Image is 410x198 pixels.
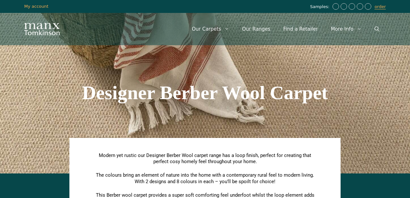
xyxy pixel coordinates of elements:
a: Our Carpets [185,19,236,39]
h1: Designer Berber Wool Carpet [24,83,386,102]
p: The colours bring an element of nature into the home with a contemporary rural feel to modern liv... [94,172,316,185]
a: My account [24,4,48,9]
a: More Info [324,19,368,39]
span: Samples: [310,4,331,10]
p: Modern yet rustic our Designer Berber Wool carpet range has a loop finish, perfect for creating t... [94,152,316,165]
a: order [374,4,386,9]
a: Find a Retailer [277,19,324,39]
a: Open Search Bar [368,19,386,39]
a: Our Ranges [236,19,277,39]
nav: Primary [185,19,386,39]
img: Manx Tomkinson [24,23,60,35]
